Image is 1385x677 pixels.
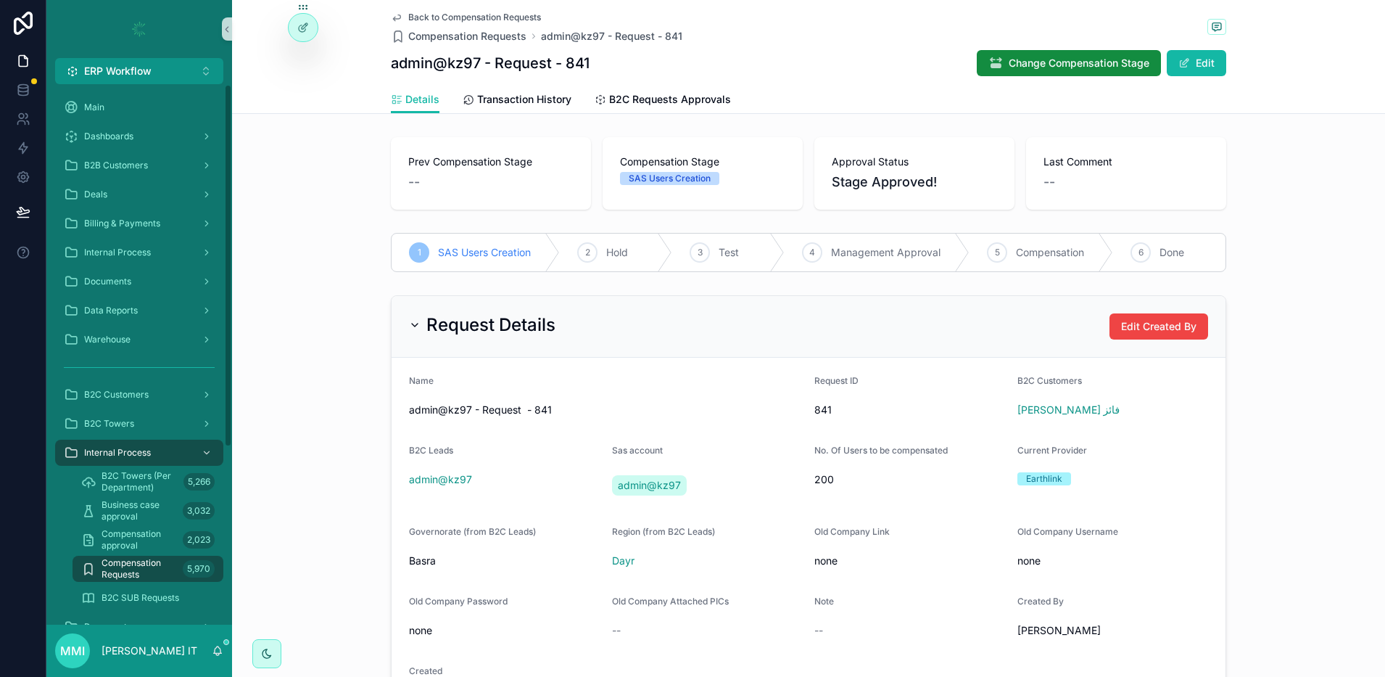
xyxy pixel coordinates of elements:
[183,531,215,549] div: 2,023
[1167,50,1226,76] button: Edit
[84,418,134,430] span: B2C Towers
[183,502,215,520] div: 3,032
[102,644,197,658] p: [PERSON_NAME] IT
[814,375,859,386] span: Request ID
[55,268,223,295] a: Documents
[995,247,1000,258] span: 5
[73,556,223,582] a: Compensation Requests5,970
[618,478,681,493] span: admin@kz97
[84,389,149,401] span: B2C Customers
[55,411,223,437] a: B2C Towers
[73,469,223,495] a: B2C Towers (Per Department)5,266
[1016,245,1084,260] span: Compensation
[612,596,729,607] span: Old Company Attached PICs
[102,592,179,604] span: B2C SUB Requests
[629,172,711,185] div: SAS Users Creation
[1017,623,1101,638] span: [PERSON_NAME]
[408,12,541,23] span: Back to Compensation Requests
[1109,313,1208,340] button: Edit Created By
[1026,472,1062,485] div: Earthlink
[1043,172,1055,192] span: --
[409,445,453,456] span: B2C Leads
[1017,596,1064,607] span: Created By
[183,560,215,578] div: 5,970
[84,131,133,142] span: Dashboards
[391,86,439,114] a: Details
[814,472,1006,487] span: 200
[102,470,178,493] span: B2C Towers (Per Department)
[409,665,442,676] span: Created
[585,247,590,258] span: 2
[408,172,420,192] span: --
[128,17,151,41] img: App logo
[1009,56,1149,70] span: Change Compensation Stage
[719,245,739,260] span: Test
[409,526,536,537] span: Governorate (from B2C Leads)
[814,554,1006,568] span: none
[612,445,663,456] span: Sas account
[84,247,151,258] span: Internal Process
[55,239,223,266] a: Internal Process
[698,247,703,258] span: 3
[1121,319,1196,334] span: Edit Created By
[809,247,815,258] span: 4
[391,12,541,23] a: Back to Compensation Requests
[1017,403,1120,417] a: [PERSON_NAME] فائز
[55,94,223,120] a: Main
[183,473,215,491] div: 5,266
[612,554,634,568] a: Dayr
[418,247,421,258] span: 1
[408,29,526,44] span: Compensation Requests
[84,218,160,229] span: Billing & Payments
[73,527,223,553] a: Compensation approval2,023
[391,53,590,73] h1: admin@kz97 - Request - 841
[612,623,621,638] span: --
[606,245,628,260] span: Hold
[426,313,555,337] h2: Request Details
[609,92,731,107] span: B2C Requests Approvals
[409,554,436,568] span: Basra
[84,102,104,113] span: Main
[814,445,948,456] span: No. Of Users to be compensated
[46,84,232,625] div: scrollable content
[55,152,223,179] a: B2B Customers
[102,499,177,522] span: Business case approval
[391,29,526,44] a: Compensation Requests
[55,181,223,208] a: Deals
[55,614,223,640] a: Documents
[84,160,148,171] span: B2B Customers
[55,382,223,408] a: B2C Customers
[832,155,997,169] span: Approval Status
[84,334,131,345] span: Warehouse
[409,623,600,638] span: none
[541,29,682,44] a: admin@kz97 - Request - 841
[405,92,439,107] span: Details
[73,498,223,524] a: Business case approval3,032
[84,189,107,200] span: Deals
[102,528,177,551] span: Compensation approval
[814,526,890,537] span: Old Company Link
[977,50,1161,76] button: Change Compensation Stage
[60,642,85,660] span: MMI
[84,64,152,78] span: ERP Workflow
[409,403,803,417] span: admin@kz97 - Request - 841
[408,155,574,169] span: Prev Compensation Stage
[55,58,223,84] button: Select Button
[55,440,223,466] a: Internal Process
[55,123,223,149] a: Dashboards
[84,621,131,633] span: Documents
[1159,245,1184,260] span: Done
[409,596,508,607] span: Old Company Password
[1043,155,1209,169] span: Last Comment
[1017,375,1082,386] span: B2C Customers
[831,245,940,260] span: Management Approval
[409,472,472,487] a: admin@kz97
[477,92,571,107] span: Transaction History
[84,305,138,316] span: Data Reports
[102,557,177,580] span: Compensation Requests
[612,475,687,496] a: admin@kz97
[409,375,434,386] span: Name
